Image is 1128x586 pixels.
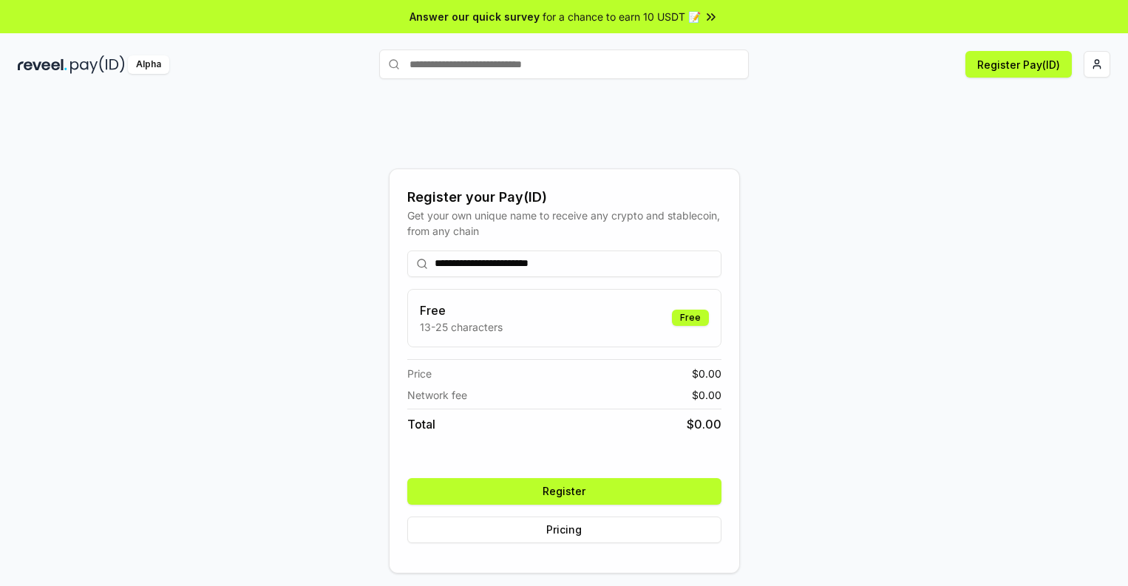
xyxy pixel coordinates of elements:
[407,387,467,403] span: Network fee
[687,415,721,433] span: $ 0.00
[420,319,503,335] p: 13-25 characters
[407,366,432,381] span: Price
[407,208,721,239] div: Get your own unique name to receive any crypto and stablecoin, from any chain
[410,9,540,24] span: Answer our quick survey
[420,301,503,319] h3: Free
[407,415,435,433] span: Total
[692,366,721,381] span: $ 0.00
[672,310,709,326] div: Free
[965,51,1072,78] button: Register Pay(ID)
[692,387,721,403] span: $ 0.00
[407,517,721,543] button: Pricing
[407,478,721,505] button: Register
[543,9,701,24] span: for a chance to earn 10 USDT 📝
[18,55,67,74] img: reveel_dark
[128,55,169,74] div: Alpha
[407,187,721,208] div: Register your Pay(ID)
[70,55,125,74] img: pay_id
